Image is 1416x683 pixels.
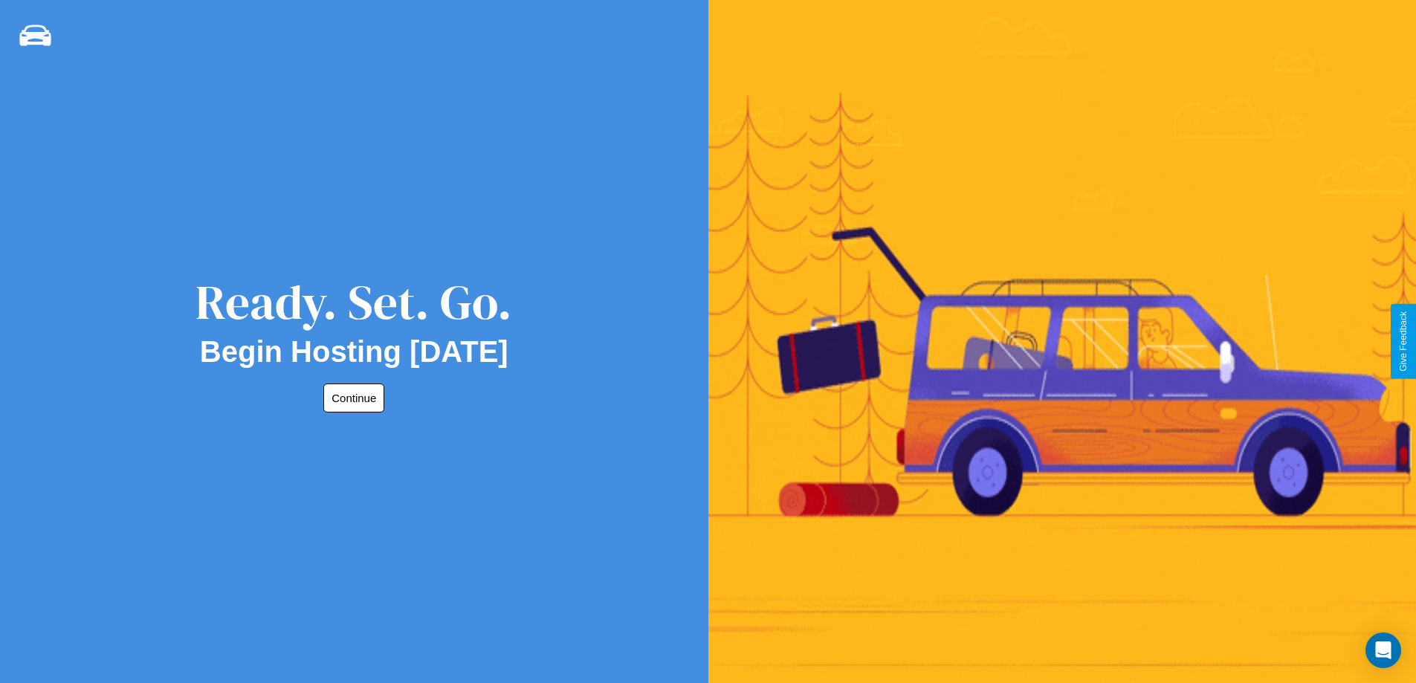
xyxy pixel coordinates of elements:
h2: Begin Hosting [DATE] [200,335,508,369]
div: Ready. Set. Go. [195,269,512,335]
div: Give Feedback [1398,311,1409,372]
button: Continue [323,383,384,412]
div: Open Intercom Messenger [1365,632,1401,668]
